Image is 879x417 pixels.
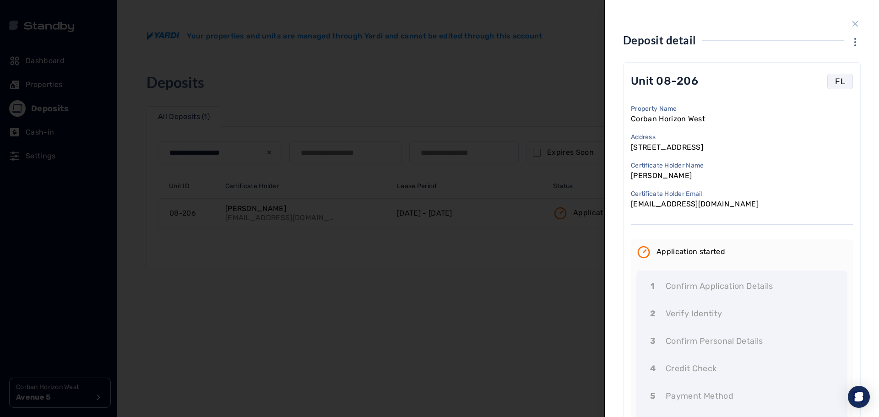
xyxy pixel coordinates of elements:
[631,133,703,142] p: Address
[657,246,725,257] p: Application started
[623,33,696,47] span: Deposit detail
[666,280,773,292] p: Confirm Application Details
[651,280,655,292] p: 1
[666,362,716,375] p: Credit Check
[631,142,703,153] p: [STREET_ADDRESS]
[666,307,722,320] p: Verify Identity
[650,362,656,375] p: 4
[650,307,656,320] p: 2
[631,199,759,210] p: [EMAIL_ADDRESS][DOMAIN_NAME]
[650,335,656,347] p: 3
[666,390,733,402] p: Payment Method
[631,74,698,88] p: Unit 08-206
[631,161,704,170] p: Certificate Holder Name
[850,18,861,29] button: close sidebar
[631,114,705,125] p: Corban Horizon West
[631,190,759,199] p: Certificate Holder Email
[666,335,763,347] p: Confirm Personal Details
[631,104,705,114] p: Property Name
[835,75,845,88] p: FL
[650,390,656,402] p: 5
[631,170,704,181] p: [PERSON_NAME]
